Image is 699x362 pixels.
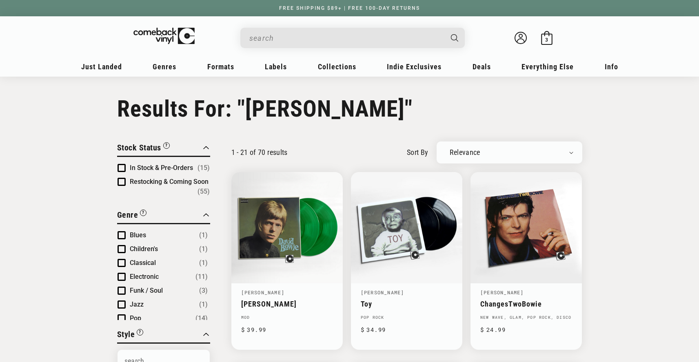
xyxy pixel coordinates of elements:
span: Style [117,329,135,339]
p: 1 - 21 of 70 results [231,148,288,157]
button: Filter by Stock Status [117,141,170,156]
span: Just Landed [81,62,122,71]
a: ChangesTwoBowie [480,300,572,308]
span: Formats [207,62,234,71]
span: Electronic [130,273,159,280]
span: Restocking & Coming Soon [130,178,209,185]
span: Stock Status [117,143,161,152]
span: Classical [130,259,156,267]
a: FREE SHIPPING $89+ | FREE 100-DAY RETURNS [271,5,428,11]
span: Number of products: (55) [197,187,210,196]
a: [PERSON_NAME] [241,289,285,296]
span: Number of products: (1) [199,300,208,309]
span: Collections [318,62,356,71]
div: Search [240,28,465,48]
span: Everything Else [521,62,574,71]
span: Blues [130,231,146,239]
span: Number of products: (15) [197,163,210,173]
a: [PERSON_NAME] [480,289,524,296]
a: Toy [361,300,453,308]
span: Children's [130,245,158,253]
span: Funk / Soul [130,287,163,294]
span: Pop [130,314,141,322]
span: Indie Exclusives [387,62,442,71]
span: 3 [545,37,548,43]
span: Genres [153,62,176,71]
span: Labels [265,62,287,71]
button: Filter by Style [117,328,144,342]
span: Deals [473,62,491,71]
h1: Results For: "[PERSON_NAME]" [117,95,582,122]
a: [PERSON_NAME] [241,300,333,308]
span: Genre [117,210,138,220]
span: Jazz [130,300,144,308]
span: Number of products: (1) [199,244,208,254]
span: Number of products: (3) [199,286,208,296]
button: Filter by Genre [117,209,147,223]
button: Search [444,28,466,48]
span: Number of products: (14) [195,313,208,323]
input: search [249,30,443,46]
a: [PERSON_NAME] [361,289,404,296]
span: Number of products: (11) [195,272,208,282]
span: In Stock & Pre-Orders [130,164,193,172]
label: sort by [407,147,428,158]
span: Info [605,62,618,71]
span: Number of products: (1) [199,230,208,240]
span: Number of products: (1) [199,258,208,268]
